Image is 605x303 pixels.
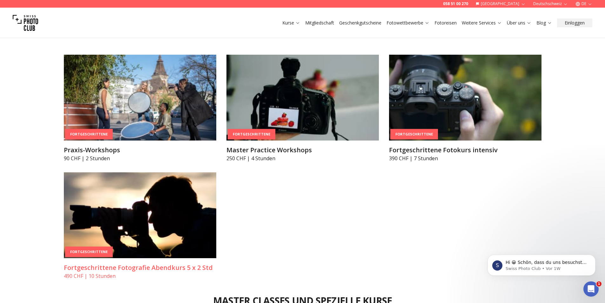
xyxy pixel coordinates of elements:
[434,20,457,26] a: Fotoreisen
[226,146,379,155] h3: Master Practice Workshops
[536,20,552,26] a: Blog
[384,18,432,27] button: Fotowettbewerbe
[337,18,384,27] button: Geschenkgutscheine
[389,55,541,162] a: Fortgeschrittene Fotokurs intensivFortgeschritteneFortgeschrittene Fotokurs intensiv390 CHF | 7 S...
[557,18,592,27] button: Einloggen
[280,18,303,27] button: Kurse
[389,146,541,155] h3: Fortgeschrittene Fotokurs intensiv
[13,10,38,36] img: Swiss photo club
[65,129,113,140] div: Fortgeschrittene
[226,55,379,162] a: Master Practice WorkshopsFortgeschritteneMaster Practice Workshops250 CHF | 4 Stunden
[507,20,531,26] a: Über uns
[478,241,605,286] iframe: Intercom notifications Nachricht
[64,272,216,280] p: 490 CHF | 10 Stunden
[390,129,438,140] div: Fortgeschrittene
[443,1,468,6] a: 058 51 00 270
[305,20,334,26] a: Mitgliedschaft
[339,20,381,26] a: Geschenkgutscheine
[65,247,113,257] div: Fortgeschrittene
[459,18,504,27] button: Weitere Services
[64,55,216,141] img: Praxis-Workshops
[432,18,459,27] button: Fotoreisen
[64,172,216,258] img: Fortgeschrittene Fotografie Abendkurs 5 x 2 Std
[226,155,379,162] p: 250 CHF | 4 Stunden
[228,129,275,140] div: Fortgeschrittene
[534,18,555,27] button: Blog
[64,55,216,162] a: Praxis-WorkshopsFortgeschrittenePraxis-Workshops90 CHF | 2 Stunden
[387,20,429,26] a: Fotowettbewerbe
[596,281,602,286] span: 1
[583,281,599,297] iframe: Intercom live chat
[504,18,534,27] button: Über uns
[64,263,216,272] h3: Fortgeschrittene Fotografie Abendkurs 5 x 2 Std
[389,55,541,141] img: Fortgeschrittene Fotokurs intensiv
[389,155,541,162] p: 390 CHF | 7 Stunden
[303,18,337,27] button: Mitgliedschaft
[64,146,216,155] h3: Praxis-Workshops
[64,172,216,280] a: Fortgeschrittene Fotografie Abendkurs 5 x 2 StdFortgeschritteneFortgeschrittene Fotografie Abendk...
[282,20,300,26] a: Kurse
[462,20,502,26] a: Weitere Services
[226,55,379,141] img: Master Practice Workshops
[64,155,216,162] p: 90 CHF | 2 Stunden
